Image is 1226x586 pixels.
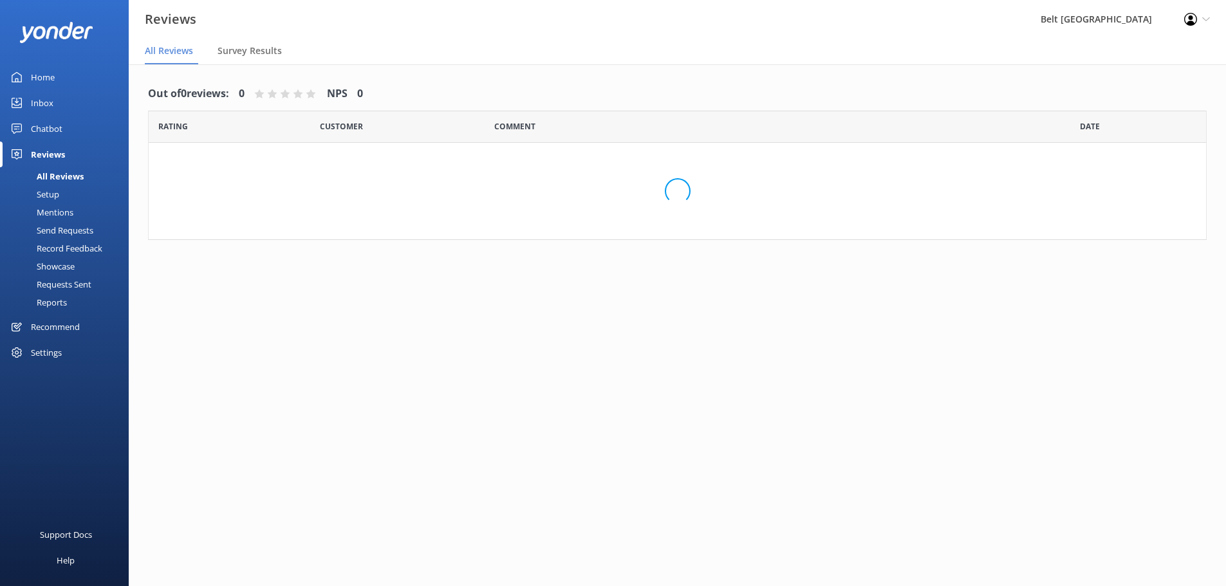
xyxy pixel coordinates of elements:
a: Setup [8,185,129,203]
a: Requests Sent [8,275,129,293]
div: Support Docs [40,522,92,547]
div: Showcase [8,257,75,275]
h4: NPS [327,86,348,102]
a: All Reviews [8,167,129,185]
div: Reports [8,293,67,311]
div: Reviews [31,142,65,167]
span: Date [320,120,363,133]
h4: 0 [357,86,363,102]
div: Chatbot [31,116,62,142]
div: Settings [31,340,62,365]
div: Record Feedback [8,239,102,257]
div: Inbox [31,90,53,116]
h4: Out of 0 reviews: [148,86,229,102]
a: Record Feedback [8,239,129,257]
span: Survey Results [218,44,282,57]
a: Showcase [8,257,129,275]
span: Date [158,120,188,133]
div: Help [57,547,75,573]
h4: 0 [239,86,245,102]
h3: Reviews [145,9,196,30]
div: All Reviews [8,167,84,185]
span: All Reviews [145,44,193,57]
div: Send Requests [8,221,93,239]
div: Setup [8,185,59,203]
a: Mentions [8,203,129,221]
span: Question [494,120,535,133]
div: Home [31,64,55,90]
div: Recommend [31,314,80,340]
div: Mentions [8,203,73,221]
a: Reports [8,293,129,311]
img: yonder-white-logo.png [19,22,93,43]
div: Requests Sent [8,275,91,293]
span: Date [1080,120,1100,133]
a: Send Requests [8,221,129,239]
